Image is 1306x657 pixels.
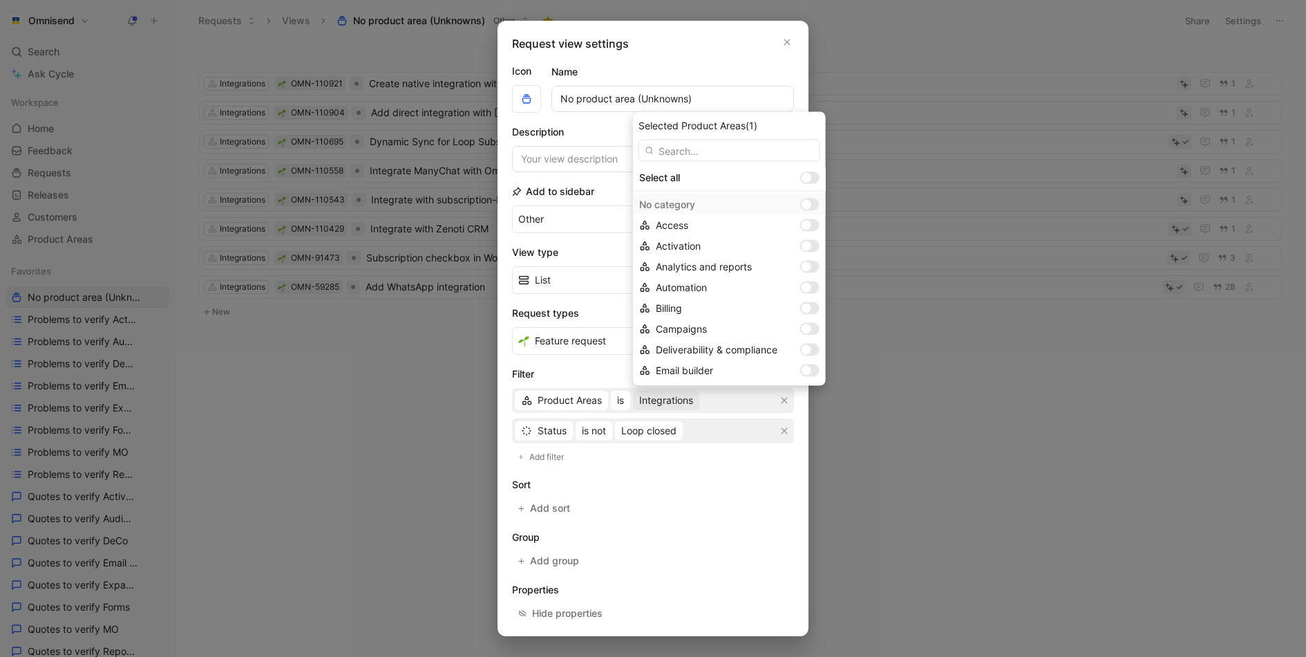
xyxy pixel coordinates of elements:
span: Campaigns [656,323,707,335]
span: Analytics and reports [656,261,752,272]
span: Billing [656,302,682,314]
span: Activation [656,240,701,252]
div: No category [639,196,795,213]
input: Search... [638,140,820,162]
span: Automation [656,281,707,293]
div: Select all [639,169,795,186]
div: Selected Product Areas (1) [638,118,820,134]
span: Deliverability & compliance [656,344,777,355]
span: Email builder [656,364,713,376]
span: Access [656,219,688,231]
